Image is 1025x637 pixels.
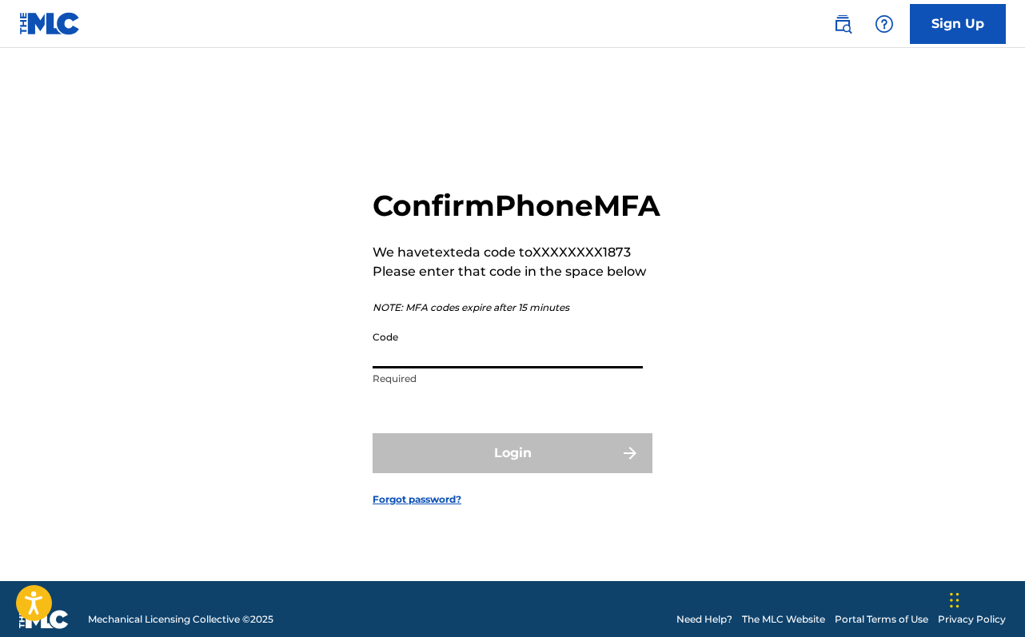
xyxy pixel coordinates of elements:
a: Portal Terms of Use [835,612,928,627]
img: MLC Logo [19,12,81,35]
img: help [875,14,894,34]
p: We have texted a code to XXXXXXXX1873 [373,243,660,262]
div: Drag [950,576,959,624]
img: search [833,14,852,34]
p: Please enter that code in the space below [373,262,660,281]
a: Forgot password? [373,492,461,507]
span: Mechanical Licensing Collective © 2025 [88,612,273,627]
p: Required [373,372,643,386]
p: NOTE: MFA codes expire after 15 minutes [373,301,660,315]
div: Help [868,8,900,40]
a: Public Search [827,8,859,40]
a: Sign Up [910,4,1006,44]
iframe: Chat Widget [945,560,1025,637]
a: The MLC Website [742,612,825,627]
img: logo [19,610,69,629]
h2: Confirm Phone MFA [373,188,660,224]
a: Need Help? [676,612,732,627]
a: Privacy Policy [938,612,1006,627]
